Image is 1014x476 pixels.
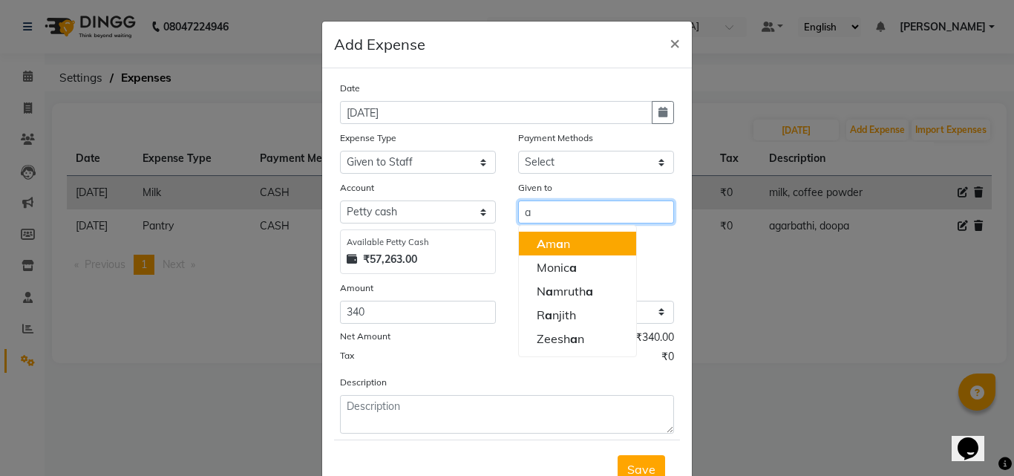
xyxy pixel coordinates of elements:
[556,236,563,251] span: a
[661,349,674,368] span: ₹0
[340,349,354,362] label: Tax
[586,284,593,299] span: a
[545,307,552,322] span: a
[635,330,674,349] span: ₹340.00
[537,331,584,346] ngb-highlight: Zeesh n
[537,260,577,275] ngb-highlight: Monic
[670,31,680,53] span: ×
[340,281,373,295] label: Amount
[658,22,692,63] button: Close
[569,260,577,275] span: a
[340,82,360,95] label: Date
[340,301,496,324] input: Amount
[570,331,578,346] span: a
[340,181,374,195] label: Account
[537,284,593,299] ngb-highlight: N mruth
[537,236,546,251] span: A
[340,131,396,145] label: Expense Type
[518,200,674,224] input: Given to
[546,284,553,299] span: a
[518,181,552,195] label: Given to
[340,376,387,389] label: Description
[340,330,390,343] label: Net Amount
[518,131,593,145] label: Payment Methods
[952,417,999,461] iframe: chat widget
[334,33,425,56] h5: Add Expense
[363,252,417,267] strong: ₹57,263.00
[347,236,489,249] div: Available Petty Cash
[537,236,570,251] ngb-highlight: m n
[537,307,576,322] ngb-highlight: R njith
